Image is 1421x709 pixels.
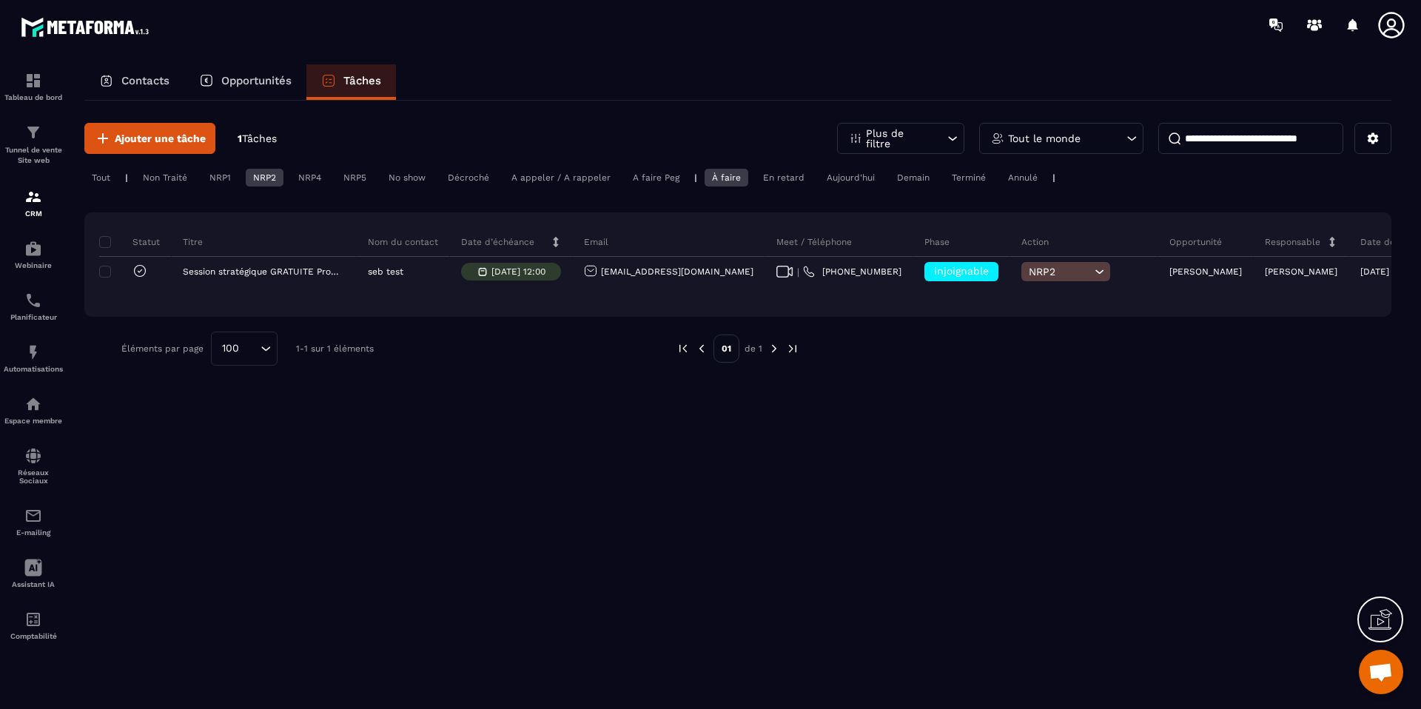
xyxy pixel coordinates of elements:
[24,124,42,141] img: formation
[211,332,278,366] div: Search for option
[4,93,63,101] p: Tableau de bord
[183,266,341,277] p: Session stratégique GRATUITE Programme Ariane
[1265,266,1337,277] p: [PERSON_NAME]
[866,128,931,149] p: Plus de filtre
[440,169,497,187] div: Décroché
[4,177,63,229] a: formationformationCRM
[103,236,160,248] p: Statut
[819,169,882,187] div: Aujourd'hui
[4,261,63,269] p: Webinaire
[4,496,63,548] a: emailemailE-mailing
[1359,650,1403,694] div: Ouvrir le chat
[24,240,42,258] img: automations
[381,169,433,187] div: No show
[4,548,63,599] a: Assistant IA
[1169,236,1222,248] p: Opportunité
[676,342,690,355] img: prev
[242,132,277,144] span: Tâches
[368,266,403,277] p: seb test
[291,169,329,187] div: NRP4
[4,112,63,177] a: formationformationTunnel de vente Site web
[756,169,812,187] div: En retard
[24,292,42,309] img: scheduler
[306,64,396,100] a: Tâches
[4,436,63,496] a: social-networksocial-networkRéseaux Sociaux
[244,340,257,357] input: Search for option
[4,384,63,436] a: automationsautomationsEspace membre
[461,236,534,248] p: Date d’échéance
[221,74,292,87] p: Opportunités
[121,74,169,87] p: Contacts
[776,236,852,248] p: Meet / Téléphone
[767,342,781,355] img: next
[713,335,739,363] p: 01
[1265,236,1320,248] p: Responsable
[694,172,697,183] p: |
[24,507,42,525] img: email
[84,123,215,154] button: Ajouter une tâche
[803,266,901,278] a: [PHONE_NUMBER]
[504,169,618,187] div: A appeler / A rappeler
[584,236,608,248] p: Email
[786,342,799,355] img: next
[121,343,204,354] p: Éléments par page
[944,169,993,187] div: Terminé
[4,365,63,373] p: Automatisations
[368,236,438,248] p: Nom du contact
[343,74,381,87] p: Tâches
[797,266,799,278] span: |
[4,229,63,280] a: automationsautomationsWebinaire
[1001,169,1045,187] div: Annulé
[491,266,545,277] p: [DATE] 12:00
[4,313,63,321] p: Planificateur
[296,343,374,354] p: 1-1 sur 1 éléments
[115,131,206,146] span: Ajouter une tâche
[135,169,195,187] div: Non Traité
[1021,236,1049,248] p: Action
[1360,266,1413,277] p: [DATE] 16:18
[890,169,937,187] div: Demain
[238,132,277,146] p: 1
[4,145,63,166] p: Tunnel de vente Site web
[21,13,154,41] img: logo
[4,632,63,640] p: Comptabilité
[924,236,950,248] p: Phase
[24,343,42,361] img: automations
[24,611,42,628] img: accountant
[625,169,687,187] div: A faire Peg
[24,395,42,413] img: automations
[24,188,42,206] img: formation
[1029,266,1091,278] span: NRP2
[84,169,118,187] div: Tout
[183,236,203,248] p: Titre
[4,417,63,425] p: Espace membre
[125,172,128,183] p: |
[695,342,708,355] img: prev
[745,343,762,354] p: de 1
[1052,172,1055,183] p: |
[1008,133,1081,144] p: Tout le monde
[705,169,748,187] div: À faire
[1169,266,1242,277] p: [PERSON_NAME]
[4,332,63,384] a: automationsautomationsAutomatisations
[4,580,63,588] p: Assistant IA
[934,265,989,277] span: injoignable
[4,468,63,485] p: Réseaux Sociaux
[217,340,244,357] span: 100
[202,169,238,187] div: NRP1
[4,280,63,332] a: schedulerschedulerPlanificateur
[24,72,42,90] img: formation
[246,169,283,187] div: NRP2
[184,64,306,100] a: Opportunités
[4,209,63,218] p: CRM
[4,528,63,537] p: E-mailing
[24,447,42,465] img: social-network
[84,64,184,100] a: Contacts
[4,61,63,112] a: formationformationTableau de bord
[4,599,63,651] a: accountantaccountantComptabilité
[336,169,374,187] div: NRP5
